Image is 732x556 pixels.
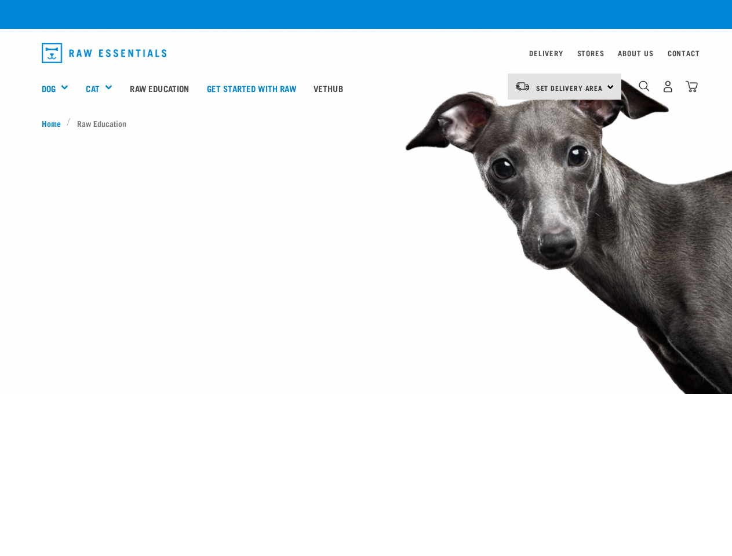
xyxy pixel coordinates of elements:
[668,51,700,55] a: Contact
[32,38,700,68] nav: dropdown navigation
[42,117,691,129] nav: breadcrumbs
[305,65,352,111] a: Vethub
[42,43,167,63] img: Raw Essentials Logo
[42,82,56,95] a: Dog
[662,81,674,93] img: user.png
[86,82,99,95] a: Cat
[529,51,563,55] a: Delivery
[515,81,530,92] img: van-moving.png
[536,86,603,90] span: Set Delivery Area
[577,51,604,55] a: Stores
[121,65,198,111] a: Raw Education
[618,51,653,55] a: About Us
[686,81,698,93] img: home-icon@2x.png
[639,81,650,92] img: home-icon-1@2x.png
[42,117,61,129] span: Home
[198,65,305,111] a: Get started with Raw
[42,117,67,129] a: Home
